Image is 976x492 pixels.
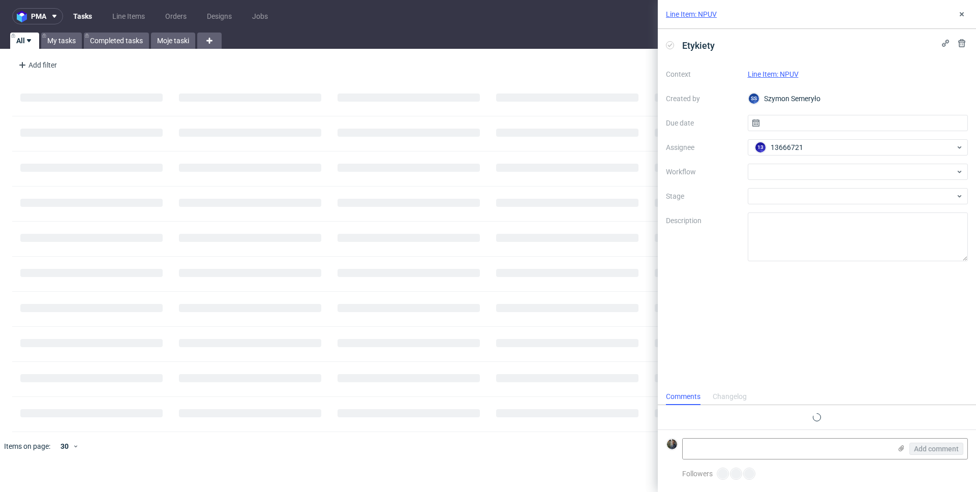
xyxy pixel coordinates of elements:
span: Followers [682,470,713,478]
a: Line Item: NPUV [666,9,717,19]
img: Maciej Sobola [667,439,677,449]
button: pma [12,8,63,24]
div: Add filter [14,57,59,73]
div: 30 [54,439,73,453]
a: Tasks [67,8,98,24]
figcaption: SS [749,94,759,104]
a: Line Item: NPUV [748,70,799,78]
div: Szymon Semeryło [748,90,968,107]
a: Orders [159,8,193,24]
span: 13666721 [771,142,803,152]
a: Moje taski [151,33,195,49]
span: pma [31,13,46,20]
a: Completed tasks [84,33,149,49]
img: logo [17,11,31,22]
label: Workflow [666,166,740,178]
a: My tasks [41,33,82,49]
span: Etykiety [678,37,719,54]
figcaption: 13 [755,142,766,152]
label: Stage [666,190,740,202]
div: Comments [666,389,700,405]
label: Description [666,214,740,259]
span: Items on page: [4,441,50,451]
label: Context [666,68,740,80]
a: Designs [201,8,238,24]
a: Jobs [246,8,274,24]
label: Created by [666,93,740,105]
div: Changelog [713,389,747,405]
a: All [10,33,39,49]
label: Due date [666,117,740,129]
label: Assignee [666,141,740,153]
a: Line Items [106,8,151,24]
